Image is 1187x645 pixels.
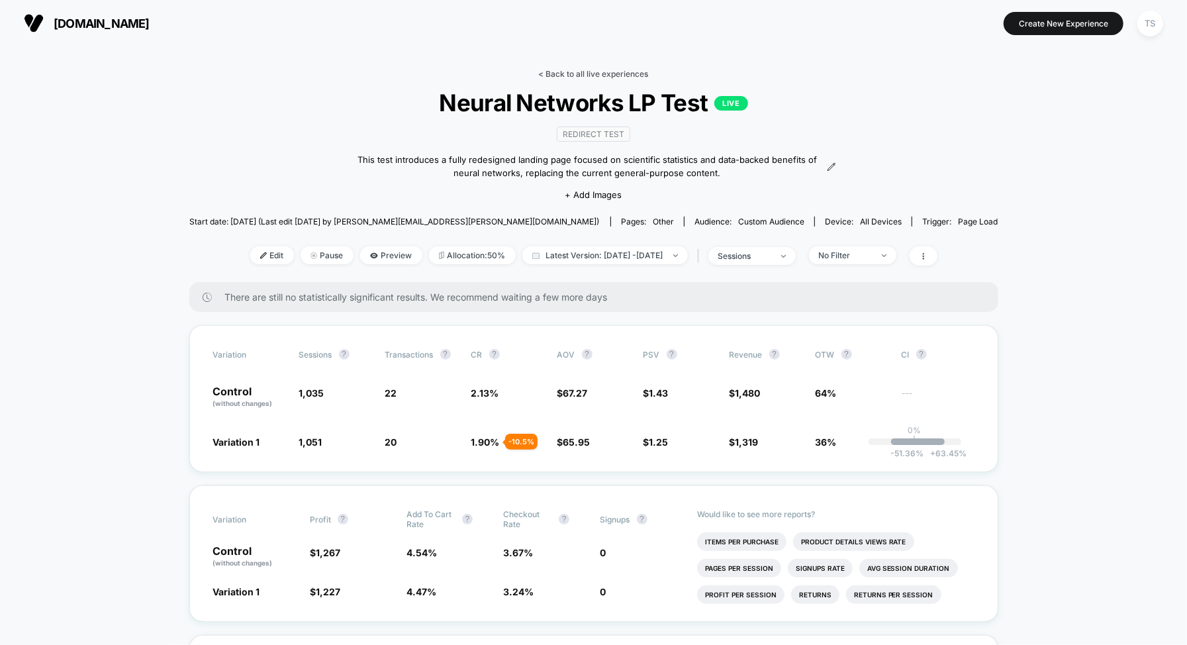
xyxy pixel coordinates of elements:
span: Device: [814,217,912,226]
span: 1,227 [316,586,340,597]
span: 0 [600,547,606,558]
span: Pause [301,246,354,264]
span: Variation 1 [213,436,260,448]
span: 1,051 [299,436,322,448]
span: $ [557,387,588,399]
span: 22 [385,387,397,399]
span: $ [557,436,591,448]
span: 4.47 % [406,586,436,597]
div: sessions [718,251,771,261]
span: 67.27 [563,387,588,399]
span: 1,267 [316,547,340,558]
span: all devices [860,217,902,226]
span: Variation [213,349,286,360]
img: rebalance [439,252,444,259]
p: Control [213,546,297,568]
button: ? [667,349,677,360]
span: 1.25 [649,436,669,448]
span: 2.13 % [471,387,499,399]
span: CR [471,350,483,360]
span: Add To Cart Rate [406,509,455,529]
button: ? [489,349,500,360]
span: CI [902,349,974,360]
span: Transactions [385,350,434,360]
p: 0% [908,425,922,435]
span: Page Load [958,217,998,226]
span: AOV [557,350,575,360]
span: 36% [816,436,837,448]
span: 1.43 [649,387,669,399]
span: There are still no statistically significant results. We recommend waiting a few more days [225,291,972,303]
span: 65.95 [563,436,591,448]
p: LIVE [714,96,747,111]
button: ? [559,514,569,524]
button: ? [637,514,647,524]
li: Pages Per Session [697,559,781,577]
div: Audience: [694,217,804,226]
p: Would like to see more reports? [697,509,974,519]
span: --- [902,389,974,409]
img: end [673,254,678,257]
span: This test introduces a fully redesigned landing page focused on scientific statistics and data-ba... [351,154,824,179]
span: (without changes) [213,559,273,567]
div: - 10.5 % [505,434,538,450]
button: ? [916,349,927,360]
span: -51.36 % [891,448,924,458]
span: other [653,217,674,226]
span: [DOMAIN_NAME] [54,17,150,30]
button: TS [1133,10,1167,37]
span: 1.90 % [471,436,500,448]
span: 1,319 [736,436,759,448]
li: Signups Rate [788,559,853,577]
p: Control [213,386,286,409]
div: Pages: [621,217,674,226]
span: (without changes) [213,399,273,407]
span: Variation [213,509,286,529]
img: Visually logo [24,13,44,33]
button: ? [582,349,593,360]
div: No Filter [819,250,872,260]
span: Neural Networks LP Test [230,89,957,117]
button: ? [462,514,473,524]
a: < Back to all live experiences [539,69,649,79]
span: OTW [816,349,888,360]
span: 3.24 % [503,586,534,597]
span: 0 [600,586,606,597]
span: PSV [643,350,660,360]
span: 20 [385,436,397,448]
span: + [931,448,936,458]
span: $ [643,387,669,399]
li: Profit Per Session [697,585,784,604]
span: 4.54 % [406,547,437,558]
img: end [781,255,786,258]
span: 1,480 [736,387,761,399]
span: Signups [600,515,630,524]
img: calendar [532,252,540,259]
img: end [310,252,317,259]
button: [DOMAIN_NAME] [20,13,154,34]
span: 1,035 [299,387,324,399]
span: 3.67 % [503,547,533,558]
li: Items Per Purchase [697,532,786,551]
img: end [882,254,886,257]
span: Redirect Test [557,126,630,142]
span: | [694,246,708,266]
span: Sessions [299,350,332,360]
span: 63.45 % [924,448,967,458]
span: Custom Audience [738,217,804,226]
button: ? [841,349,852,360]
p: | [914,435,916,445]
span: 64% [816,387,837,399]
li: Returns [791,585,839,604]
button: ? [440,349,451,360]
span: Latest Version: [DATE] - [DATE] [522,246,688,264]
span: Preview [360,246,422,264]
span: Variation 1 [213,586,260,597]
span: Profit [310,515,331,524]
li: Avg Session Duration [859,559,958,577]
button: ? [769,349,780,360]
span: Allocation: 50% [429,246,516,264]
span: Edit [250,246,294,264]
span: $ [310,547,340,558]
button: Create New Experience [1004,12,1123,35]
